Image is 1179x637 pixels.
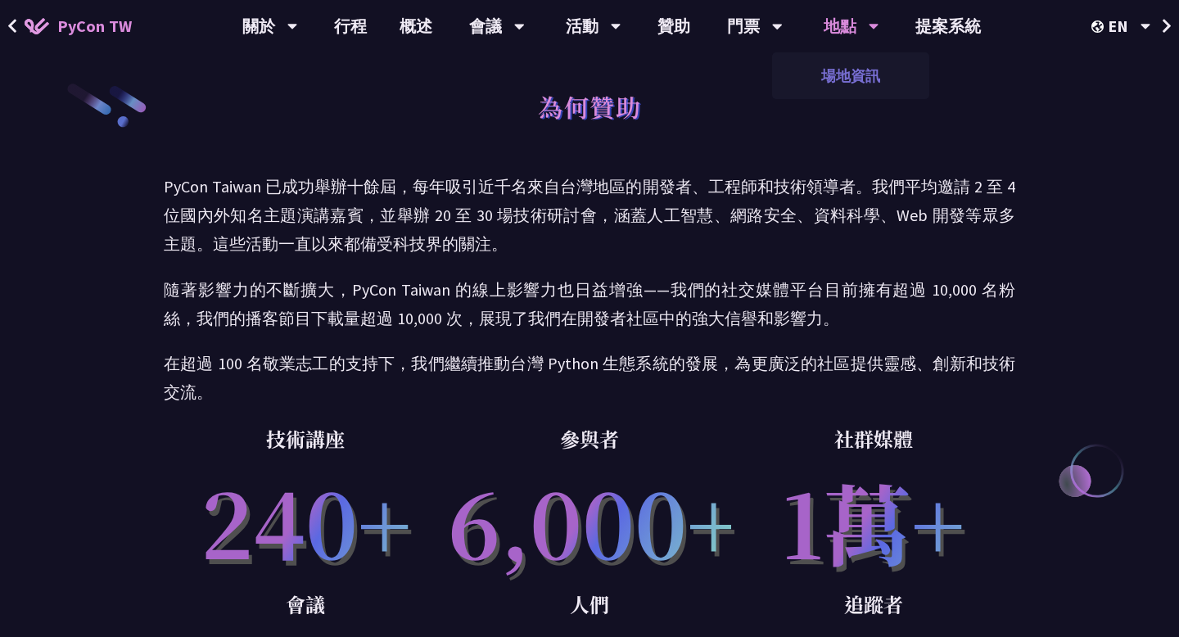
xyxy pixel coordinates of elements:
font: 參與者 [560,424,619,453]
font: 追蹤者 [844,590,903,618]
font: EN [1108,16,1128,36]
font: 6,000+ [448,458,740,585]
font: 隨著影響力的不斷擴大，PyCon Taiwan 的線上影響力也日益增強——我們的社交媒體平台目前擁有超過 10,000 名粉絲，我們的播客節目下載量超過 10,000 次，展現了我們在開發者社區... [164,279,1015,328]
font: PyCon Taiwan 已成功舉辦十餘屆，每年吸引近千名來自台灣地區的開發者、工程師和技術領導者。我們平均邀請 2 至 4 位國內外知名主題演講嘉賓，並舉辦 20 至 30 場技術研討會，涵蓋... [164,176,1015,254]
font: 為何贊助 [538,88,641,124]
font: 技術講座 [266,424,345,453]
font: 活動 [566,16,599,36]
font: 會議 [469,16,502,36]
font: 行程 [334,16,367,36]
font: 提案系統 [915,16,981,36]
font: 240+ [201,458,411,585]
a: PyCon TW [8,6,148,47]
font: 門票 [727,16,760,36]
font: 贊助 [657,16,690,36]
font: 1萬+ [782,458,964,585]
font: 在超過 100 名敬業志工的支持下，我們繼續推動台灣 Python 生態系統的發展，為更廣泛的社區提供靈感、創新和技術交流。 [164,353,1015,402]
img: 區域設定圖標 [1091,20,1108,33]
font: 場地資訊 [821,66,880,85]
font: 概述 [400,16,432,36]
font: 地點 [824,16,856,36]
img: PyCon TW 2025 首頁圖標 [25,18,49,34]
font: 會議 [286,590,325,618]
font: 社群媒體 [834,424,913,453]
font: 關於 [242,16,275,36]
font: 人們 [570,590,609,618]
font: PyCon TW [57,16,132,36]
